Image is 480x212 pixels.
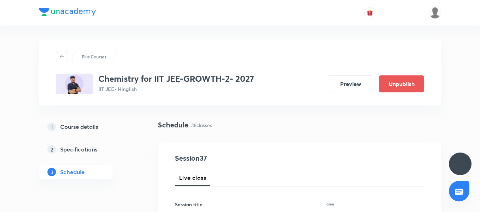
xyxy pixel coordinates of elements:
[98,85,254,93] p: IIT JEE • Hinglish
[39,8,96,16] img: Company Logo
[175,201,202,208] h6: Session title
[456,160,464,168] img: ttu
[379,75,424,92] button: Unpublish
[60,145,97,154] h5: Specifications
[47,168,56,176] p: 3
[47,122,56,131] p: 1
[56,74,93,94] img: D293786B-A7B6-471A-B1D2-B4FA9A4C2CE5_plus.png
[39,142,135,156] a: 2Specifications
[328,75,373,92] button: Preview
[367,10,373,16] img: avatar
[82,53,106,60] p: Plus Courses
[158,120,188,130] h4: Schedule
[39,8,96,18] a: Company Logo
[429,7,441,19] img: Gopal Kumar
[191,121,212,129] p: 36 classes
[60,122,98,131] h5: Course details
[175,153,304,164] h4: Session 37
[179,173,206,182] span: Live class
[364,7,376,18] button: avatar
[47,145,56,154] p: 2
[326,203,334,206] p: 0/99
[39,120,135,134] a: 1Course details
[98,74,254,84] h3: Chemistry for IIT JEE-GROWTH-2- 2027
[60,168,85,176] h5: Schedule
